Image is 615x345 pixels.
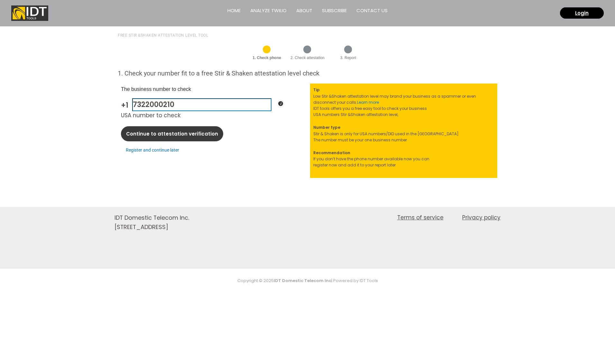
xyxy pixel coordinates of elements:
h6: 2. Check attestation [290,56,325,60]
strong: IDT Domestic Telecom Inc [274,278,331,284]
h1: Free STIR &SHAKEN attestation level tool [118,35,497,36]
strong: Tip [313,87,320,93]
h2: 1. Check your number fit to a free Stir & Shaken attestation level check [118,69,497,77]
p: If you don’t have the phone number available now you can register now and add it to your report l... [313,150,494,168]
a: Register and continue later [126,147,179,153]
aside: Footer Widget 1 [115,213,299,251]
label: USA number to check [121,111,180,119]
span: +1 [121,98,128,111]
p: Copyright © 2025 | Powered by IDT Tools [115,278,500,284]
strong: Number type [313,125,340,130]
span: IDT Domestic Telecom Inc. [115,214,189,222]
strong: Recommendation [313,150,350,155]
a: Continue to attestation verification [121,126,223,141]
a: Learn more [357,100,379,105]
i: i [277,100,285,108]
nav: Site Navigation [223,3,392,23]
a: About [291,3,317,23]
h6: 1. Check phone [250,56,284,60]
h3: The business number to check [121,87,307,92]
a: Login [560,7,604,19]
a: Contact us [352,3,392,23]
a: Analyze Twilio [245,3,291,23]
span: [STREET_ADDRESS] [115,223,168,231]
img: IDT Tools [11,5,48,21]
nav: Site Navigation [316,213,500,222]
span: Continue to attestation verification [126,131,218,136]
a: Privacy policy [446,213,500,222]
a: Home [223,3,245,23]
p: Stir & Shaken is only for USA numbers/DID used in the [GEOGRAPHIC_DATA] The number must be your o... [313,124,494,143]
h6: 3. Report [331,56,365,60]
p: Low Stir &Shaken attestation level may brand your business as a spammer or even disconnect your c... [313,87,494,118]
a: Subscribe [317,3,352,23]
a: Terms of service [381,213,446,222]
